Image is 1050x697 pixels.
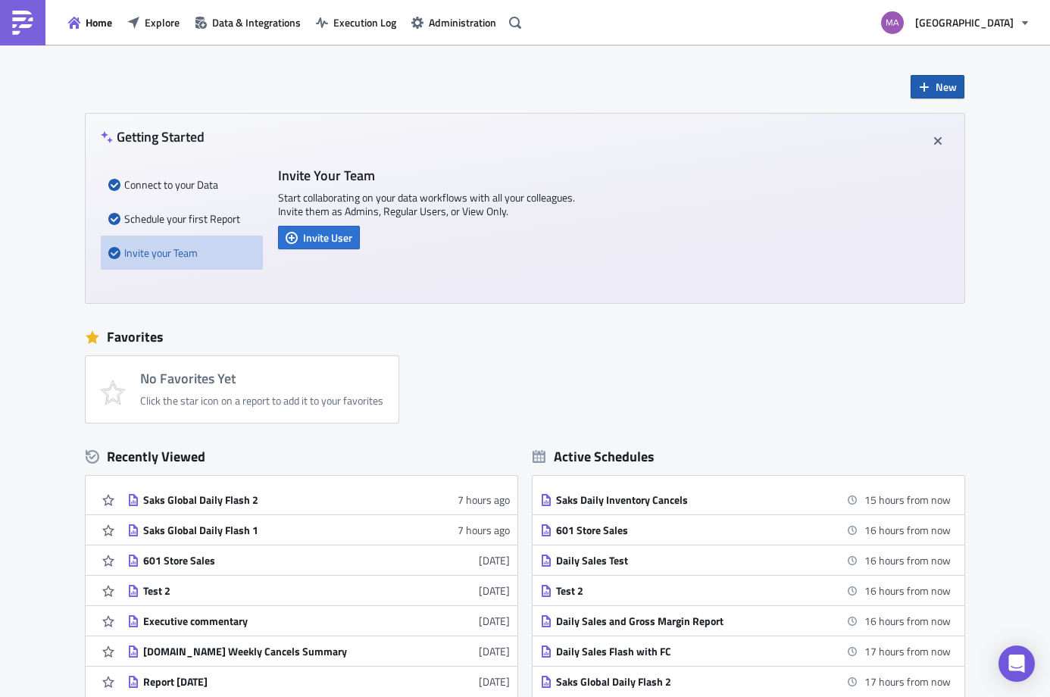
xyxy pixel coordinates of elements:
[556,675,821,689] div: Saks Global Daily Flash 2
[308,11,404,34] button: Execution Log
[556,584,821,598] div: Test 2
[278,191,581,218] p: Start collaborating on your data workflows with all your colleagues. Invite them as Admins, Regul...
[61,11,120,34] button: Home
[429,14,496,30] span: Administration
[120,11,187,34] button: Explore
[101,129,205,145] h4: Getting Started
[108,167,255,202] div: Connect to your Data
[333,14,396,30] span: Execution Log
[278,167,581,183] h4: Invite Your Team
[140,371,383,386] h4: No Favorites Yet
[127,545,510,575] a: 601 Store Sales[DATE]
[278,226,360,249] button: Invite User
[998,645,1035,682] div: Open Intercom Messenger
[458,492,510,508] time: 2025-09-30T13:07:31Z
[540,606,951,636] a: Daily Sales and Gross Margin Report16 hours from now
[127,606,510,636] a: Executive commentary[DATE]
[108,236,255,270] div: Invite your Team
[864,583,951,599] time: 2025-10-01 08:00
[108,202,255,236] div: Schedule your first Report
[872,6,1039,39] button: [GEOGRAPHIC_DATA]
[127,636,510,666] a: [DOMAIN_NAME] Weekly Cancels Summary[DATE]
[145,14,180,30] span: Explore
[127,667,510,696] a: Report [DATE][DATE]
[479,643,510,659] time: 2025-09-24T19:53:12Z
[556,614,821,628] div: Daily Sales and Gross Margin Report
[479,552,510,568] time: 2025-09-26T15:00:46Z
[540,576,951,605] a: Test 216 hours from now
[556,645,821,658] div: Daily Sales Flash with FC
[479,613,510,629] time: 2025-09-25T17:07:05Z
[540,667,951,696] a: Saks Global Daily Flash 217 hours from now
[86,14,112,30] span: Home
[143,524,408,537] div: Saks Global Daily Flash 1
[143,675,408,689] div: Report [DATE]
[404,11,504,34] button: Administration
[556,493,821,507] div: Saks Daily Inventory Cancels
[533,448,655,465] div: Active Schedules
[127,576,510,605] a: Test 2[DATE]
[556,554,821,567] div: Daily Sales Test
[143,614,408,628] div: Executive commentary
[458,522,510,538] time: 2025-09-30T13:07:22Z
[864,643,951,659] time: 2025-10-01 09:15
[143,554,408,567] div: 601 Store Sales
[864,674,951,689] time: 2025-10-01 09:15
[936,79,957,95] span: New
[556,524,821,537] div: 601 Store Sales
[187,11,308,34] button: Data & Integrations
[540,515,951,545] a: 601 Store Sales16 hours from now
[880,10,905,36] img: Avatar
[143,493,408,507] div: Saks Global Daily Flash 2
[540,485,951,514] a: Saks Daily Inventory Cancels15 hours from now
[143,584,408,598] div: Test 2
[86,326,964,348] div: Favorites
[127,515,510,545] a: Saks Global Daily Flash 17 hours ago
[479,583,510,599] time: 2025-09-26T14:58:46Z
[140,394,383,408] div: Click the star icon on a report to add it to your favorites
[911,75,964,98] button: New
[143,645,408,658] div: [DOMAIN_NAME] Weekly Cancels Summary
[212,14,301,30] span: Data & Integrations
[915,14,1014,30] span: [GEOGRAPHIC_DATA]
[11,11,35,35] img: PushMetrics
[864,492,951,508] time: 2025-10-01 07:00
[864,522,951,538] time: 2025-10-01 08:00
[540,636,951,666] a: Daily Sales Flash with FC17 hours from now
[86,445,517,468] div: Recently Viewed
[303,230,352,245] span: Invite User
[864,613,951,629] time: 2025-10-01 08:30
[864,552,951,568] time: 2025-10-01 08:00
[127,485,510,514] a: Saks Global Daily Flash 27 hours ago
[479,674,510,689] time: 2025-09-24T18:54:46Z
[540,545,951,575] a: Daily Sales Test16 hours from now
